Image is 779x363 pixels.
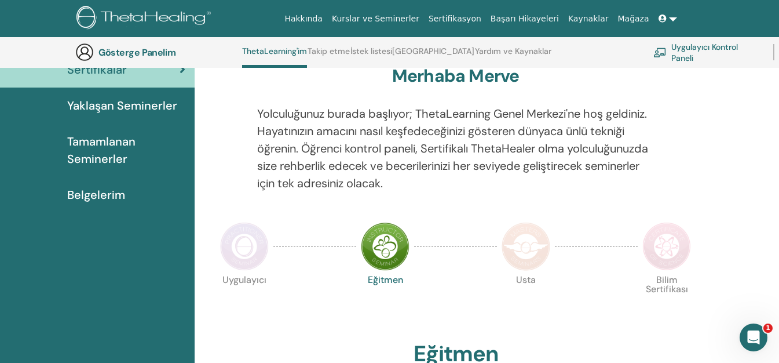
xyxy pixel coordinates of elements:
font: Sertifikasyon [429,14,481,23]
font: Belgelerim [67,187,125,202]
a: Kaynaklar [564,8,613,30]
font: Kurslar ve Seminerler [332,14,419,23]
img: logo.png [76,6,215,32]
img: Uygulayıcı [220,222,269,271]
font: [GEOGRAPHIC_DATA] [392,46,474,56]
font: Yolculuğunuz burada başlıyor; ThetaLearning Genel Merkezi'ne hoş geldiniz. Hayatınızın amacını na... [257,106,648,191]
a: [GEOGRAPHIC_DATA] [392,46,474,65]
font: Takip etme [308,46,350,56]
font: Merhaba Merve [392,64,520,87]
a: Başarı Hikayeleri [486,8,564,30]
img: generic-user-icon.jpg [75,43,94,61]
a: Uygulayıcı Kontrol Paneli [653,39,759,65]
a: Mağaza [613,8,653,30]
a: Takip etme [308,46,350,65]
a: Hakkında [280,8,327,30]
a: İstek listesi [350,46,392,65]
a: Sertifikasyon [424,8,486,30]
font: Hakkında [284,14,323,23]
img: Bilim Sertifikası [642,222,691,271]
font: İstek listesi [350,46,392,56]
font: Yaklaşan Seminerler [67,98,177,113]
img: chalkboard-teacher.svg [653,48,667,57]
font: Kaynaklar [568,14,609,23]
a: ThetaLearning'im [242,46,307,68]
a: Kurslar ve Seminerler [327,8,424,30]
font: Yardım ve Kaynaklar [475,46,551,56]
img: Eğitmen [361,222,409,271]
font: Uygulayıcı [222,274,266,286]
font: Gösterge Panelim [98,46,175,59]
font: Uygulayıcı Kontrol Paneli [671,42,738,63]
font: Başarı Hikayeleri [491,14,559,23]
iframe: Intercom canlı sohbet [740,324,767,351]
font: Mağaza [617,14,649,23]
font: Eğitmen [368,274,403,286]
a: Yardım ve Kaynaklar [475,46,551,65]
font: Bilim Sertifikası [646,274,688,295]
font: ThetaLearning'im [242,46,307,56]
img: Usta [502,222,550,271]
font: Sertifikalar [67,62,127,77]
font: Tamamlanan Seminerler [67,134,136,166]
font: Usta [516,274,536,286]
font: 1 [766,324,770,332]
